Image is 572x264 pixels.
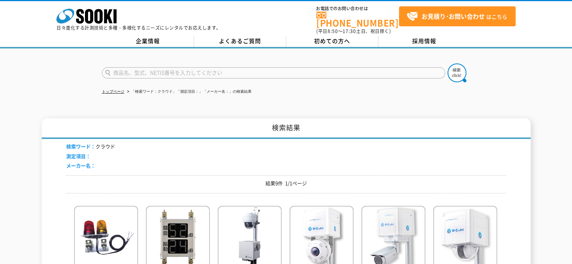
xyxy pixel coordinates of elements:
p: 日々進化する計測技術と多種・多様化するニーズにレンタルでお応えします。 [56,26,221,30]
input: 商品名、型式、NETIS番号を入力してください [102,67,445,78]
span: 17:30 [343,28,356,35]
img: btn_search.png [448,63,466,82]
a: お見積り･お問い合わせはこちら [399,6,516,26]
span: 8:50 [328,28,338,35]
li: クラウド [66,143,115,151]
li: 「検索ワード：クラウド」「測定項目：」「メーカー名：」の検索結果 [126,88,252,96]
span: はこちら [407,11,507,22]
a: 採用情報 [378,36,470,47]
a: [PHONE_NUMBER] [316,12,399,27]
span: 測定項目： [66,152,91,160]
span: メーカー名： [66,162,96,169]
a: トップページ [102,89,124,94]
h1: 検索結果 [42,118,531,139]
a: よくあるご質問 [194,36,286,47]
a: 企業情報 [102,36,194,47]
strong: お見積り･お問い合わせ [422,12,485,21]
span: お電話でのお問い合わせは [316,6,399,11]
p: 結果9件 1/1ページ [66,180,506,187]
span: 初めての方へ [314,37,350,45]
a: 初めての方へ [286,36,378,47]
span: (平日 ～ 土日、祝日除く) [316,28,391,35]
span: 検索ワード： [66,143,96,150]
